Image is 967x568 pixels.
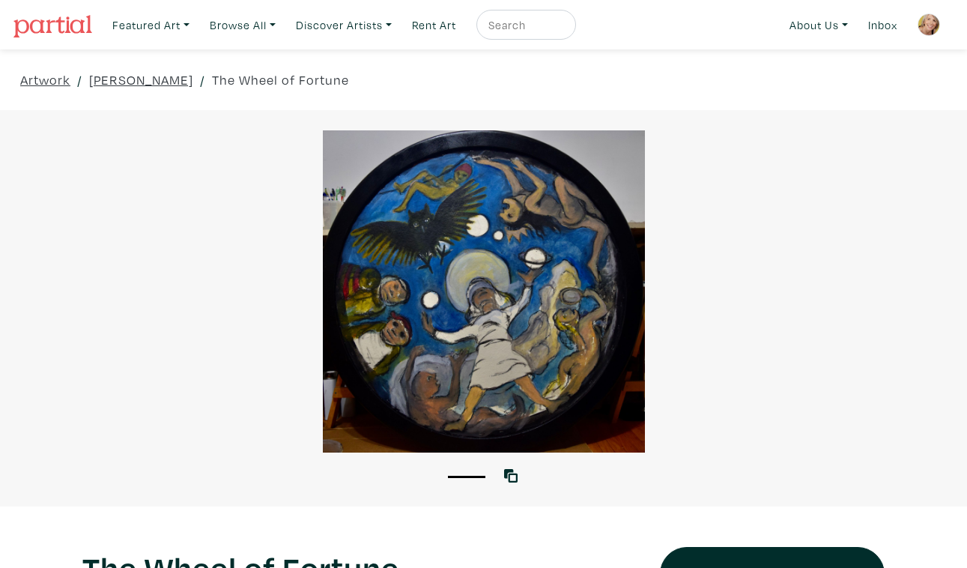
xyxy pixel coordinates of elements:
[448,476,485,478] button: 1 of 1
[861,10,904,40] a: Inbox
[289,10,398,40] a: Discover Artists
[203,10,282,40] a: Browse All
[77,70,82,90] span: /
[918,13,940,36] img: phpThumb.php
[106,10,196,40] a: Featured Art
[487,16,562,34] input: Search
[200,70,205,90] span: /
[89,70,193,90] a: [PERSON_NAME]
[212,70,349,90] a: The Wheel of Fortune
[20,70,70,90] a: Artwork
[405,10,463,40] a: Rent Art
[783,10,855,40] a: About Us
